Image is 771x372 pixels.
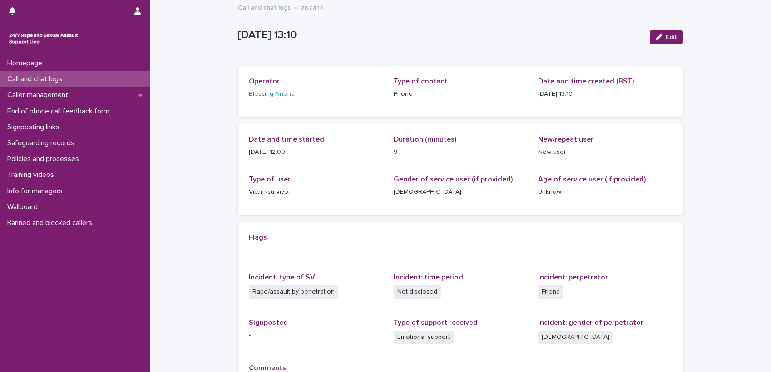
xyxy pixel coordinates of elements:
[538,274,608,281] span: Incident: perpetrator
[249,176,291,183] span: Type of user
[249,147,383,157] p: [DATE] 12:00
[394,274,463,281] span: Incident: time period
[538,89,672,99] p: [DATE] 13:10
[249,136,324,143] span: Date and time started
[249,285,338,299] span: Rape/assault by penetration
[538,187,672,197] p: Unknown
[394,147,528,157] p: 9
[249,274,315,281] span: Incident: type of SV
[4,171,61,179] p: Training videos
[249,319,288,326] span: Signposted
[394,78,447,85] span: Type of contact
[238,29,642,42] p: [DATE] 13:10
[238,2,291,12] a: Call and chat logs
[249,187,383,197] p: Victim/survivor
[666,34,677,40] span: Edit
[7,29,80,48] img: rhQMoQhaT3yELyF149Cw
[538,176,646,183] span: Age of service user (if provided)
[249,331,383,340] p: -
[4,91,75,99] p: Caller management
[4,59,49,68] p: Homepage
[538,147,672,157] p: New user
[4,139,82,147] p: Safeguarding records
[394,176,513,183] span: Gender of service user (if provided)
[249,234,267,241] span: Flags
[650,30,683,44] button: Edit
[4,123,67,132] p: Signposting links
[301,2,323,12] p: 267417
[394,89,528,99] p: Phone
[4,107,117,116] p: End of phone call feedback form
[249,245,672,255] p: -
[4,75,69,83] p: Call and chat logs
[249,89,295,99] a: Blessing Nnona
[394,331,454,344] span: Emotional support
[4,203,45,211] p: Wallboard
[394,187,528,197] p: [DEMOGRAPHIC_DATA]
[538,319,643,326] span: Incident: gender of perpetrator
[538,331,613,344] span: [DEMOGRAPHIC_DATA]
[538,78,634,85] span: Date and time created (BST)
[249,364,286,372] span: Comments
[4,155,86,163] p: Policies and processes
[4,187,70,196] p: Info for managers
[394,319,478,326] span: Type of support received
[249,78,280,85] span: Operator
[4,219,99,227] p: Banned and blocked callers
[394,285,441,299] span: Not disclosed
[538,285,563,299] span: Friend
[538,136,593,143] span: New/repeat user
[394,136,456,143] span: Duration (minutes)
